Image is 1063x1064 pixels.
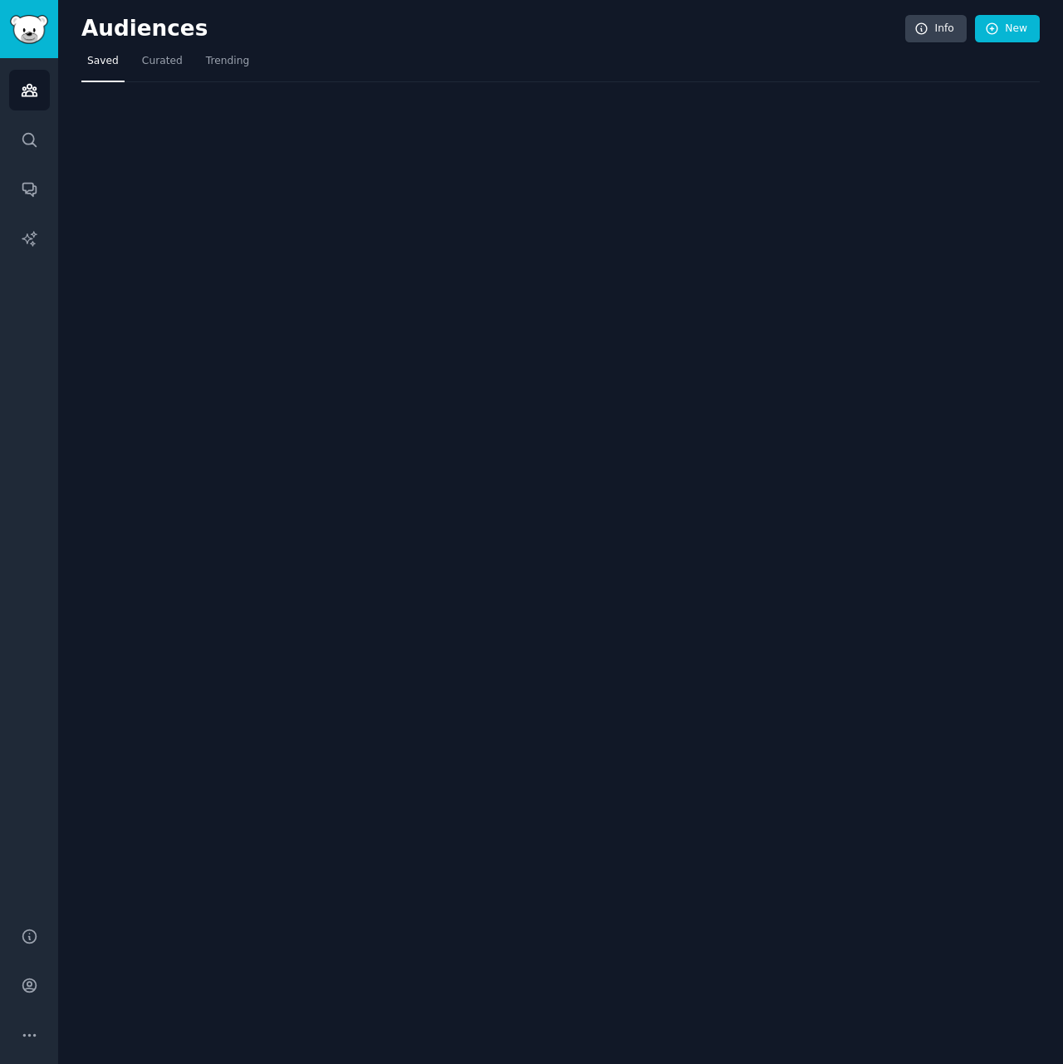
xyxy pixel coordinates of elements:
h2: Audiences [81,16,905,42]
a: New [975,15,1040,43]
span: Trending [206,54,249,69]
span: Saved [87,54,119,69]
img: GummySearch logo [10,15,48,44]
a: Trending [200,48,255,82]
span: Curated [142,54,183,69]
a: Info [905,15,967,43]
a: Curated [136,48,189,82]
a: Saved [81,48,125,82]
